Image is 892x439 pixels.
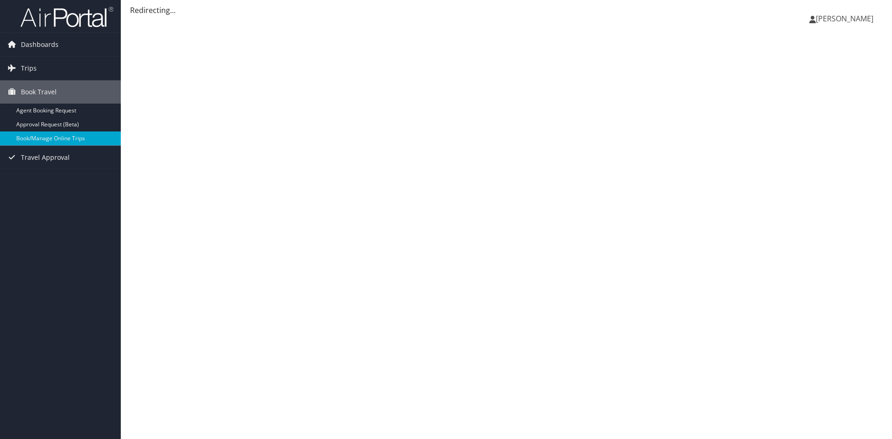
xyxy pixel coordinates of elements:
[816,13,873,24] span: [PERSON_NAME]
[809,5,883,33] a: [PERSON_NAME]
[21,33,59,56] span: Dashboards
[21,80,57,104] span: Book Travel
[20,6,113,28] img: airportal-logo.png
[21,57,37,80] span: Trips
[130,5,883,16] div: Redirecting...
[21,146,70,169] span: Travel Approval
